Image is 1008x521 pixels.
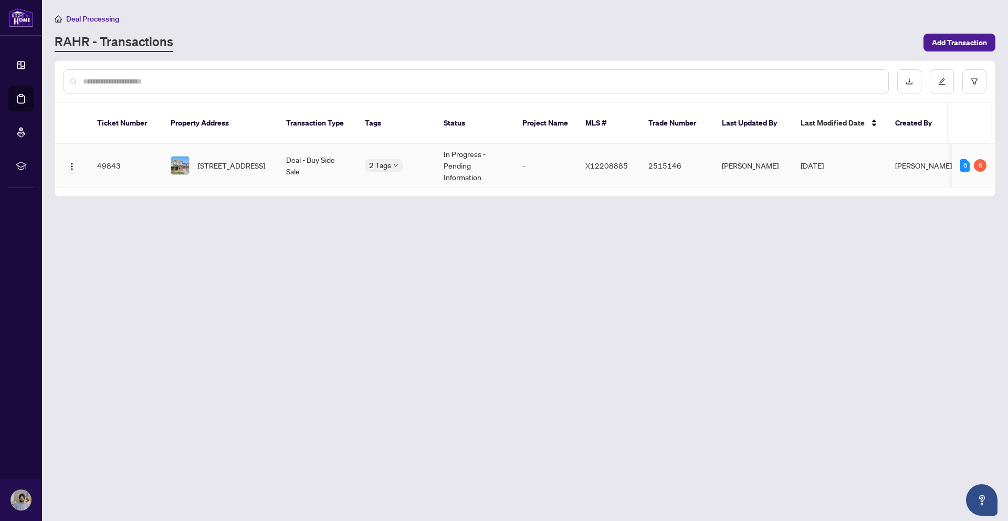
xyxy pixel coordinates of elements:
button: Add Transaction [923,34,995,51]
th: Ticket Number [89,103,162,144]
span: [DATE] [801,161,824,170]
th: Property Address [162,103,278,144]
th: Created By [887,103,950,144]
span: home [55,15,62,23]
span: edit [938,78,946,85]
th: Last Modified Date [792,103,887,144]
button: Open asap [966,484,997,516]
td: In Progress - Pending Information [435,144,514,187]
button: filter [962,69,986,93]
img: Profile Icon [11,490,31,510]
th: MLS # [577,103,640,144]
button: edit [930,69,954,93]
th: Transaction Type [278,103,356,144]
span: download [906,78,913,85]
span: Last Modified Date [801,117,865,129]
span: down [393,163,398,168]
th: Tags [356,103,435,144]
th: Status [435,103,514,144]
span: [STREET_ADDRESS] [198,160,265,171]
button: download [897,69,921,93]
span: X12208885 [585,161,628,170]
td: 2515146 [640,144,713,187]
td: 49843 [89,144,162,187]
span: 2 Tags [369,159,391,171]
div: 6 [960,159,970,172]
span: Add Transaction [932,34,987,51]
th: Trade Number [640,103,713,144]
th: Project Name [514,103,577,144]
span: filter [971,78,978,85]
td: Deal - Buy Side Sale [278,144,356,187]
img: Logo [68,162,76,171]
span: Deal Processing [66,14,119,24]
a: RAHR - Transactions [55,33,173,52]
button: Logo [64,157,80,174]
span: [PERSON_NAME] [895,161,952,170]
td: [PERSON_NAME] [713,144,792,187]
img: thumbnail-img [171,157,189,174]
td: - [514,144,577,187]
div: 6 [974,159,986,172]
th: Last Updated By [713,103,792,144]
img: logo [8,8,34,27]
